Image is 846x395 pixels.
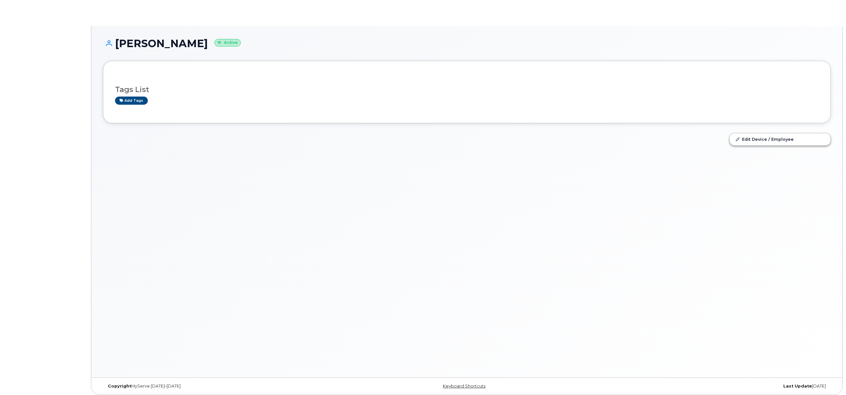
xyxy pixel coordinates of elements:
div: [DATE] [588,384,831,389]
strong: Copyright [108,384,131,388]
h1: [PERSON_NAME] [103,38,831,49]
h3: Tags List [115,86,819,94]
small: Active [214,39,241,46]
div: MyServe [DATE]–[DATE] [103,384,346,389]
a: Add tags [115,97,148,105]
a: Keyboard Shortcuts [443,384,485,388]
strong: Last Update [783,384,812,388]
a: Edit Device / Employee [730,133,830,145]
